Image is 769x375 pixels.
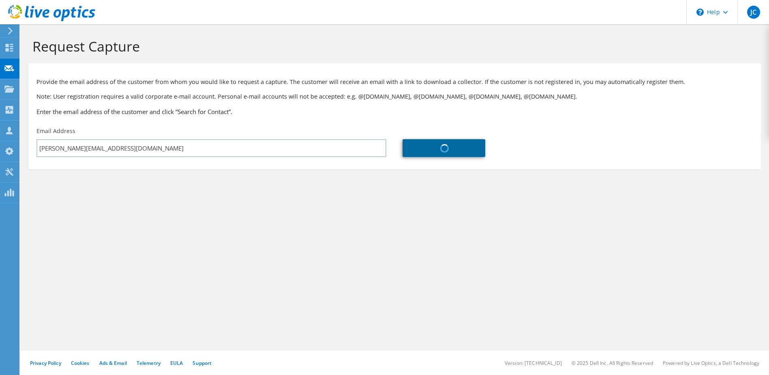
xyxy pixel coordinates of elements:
li: Powered by Live Optics, a Dell Technology [663,360,759,366]
p: Note: User registration requires a valid corporate e-mail account. Personal e-mail accounts will ... [36,92,753,101]
p: Provide the email address of the customer from whom you would like to request a capture. The cust... [36,78,753,86]
label: Email Address [36,127,75,135]
h1: Request Capture [32,38,753,55]
li: © 2025 Dell Inc. All Rights Reserved [572,360,653,366]
svg: \n [696,9,704,16]
a: Ads & Email [99,360,127,366]
a: Support [193,360,212,366]
h3: Enter the email address of the customer and click “Search for Contact”. [36,107,753,116]
a: Search for Contact [403,139,485,157]
a: Telemetry [137,360,161,366]
a: Privacy Policy [30,360,61,366]
a: EULA [170,360,183,366]
span: JC [747,6,760,19]
a: Cookies [71,360,90,366]
li: Version: [TECHNICAL_ID] [505,360,562,366]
